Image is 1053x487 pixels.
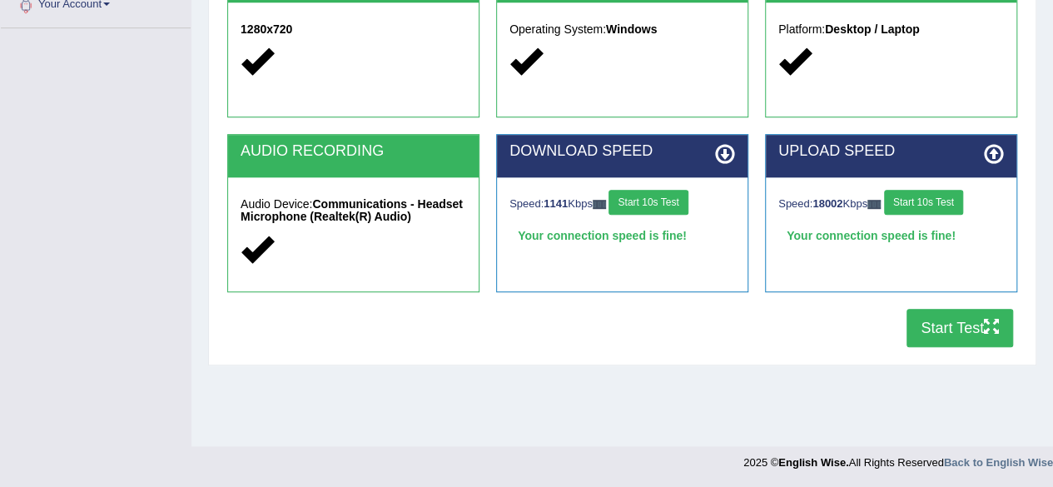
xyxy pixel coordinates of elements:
[867,200,881,209] img: ajax-loader-fb-connection.gif
[544,197,568,210] strong: 1141
[812,197,842,210] strong: 18002
[509,223,735,248] div: Your connection speed is fine!
[906,309,1013,347] button: Start Test
[593,200,606,209] img: ajax-loader-fb-connection.gif
[241,22,292,36] strong: 1280x720
[778,23,1004,36] h5: Platform:
[241,143,466,160] h2: AUDIO RECORDING
[608,190,688,215] button: Start 10s Test
[778,223,1004,248] div: Your connection speed is fine!
[509,190,735,219] div: Speed: Kbps
[509,23,735,36] h5: Operating System:
[606,22,657,36] strong: Windows
[778,456,848,469] strong: English Wise.
[884,190,963,215] button: Start 10s Test
[944,456,1053,469] a: Back to English Wise
[825,22,920,36] strong: Desktop / Laptop
[743,446,1053,470] div: 2025 © All Rights Reserved
[241,198,466,224] h5: Audio Device:
[509,143,735,160] h2: DOWNLOAD SPEED
[241,197,463,223] strong: Communications - Headset Microphone (Realtek(R) Audio)
[778,143,1004,160] h2: UPLOAD SPEED
[778,190,1004,219] div: Speed: Kbps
